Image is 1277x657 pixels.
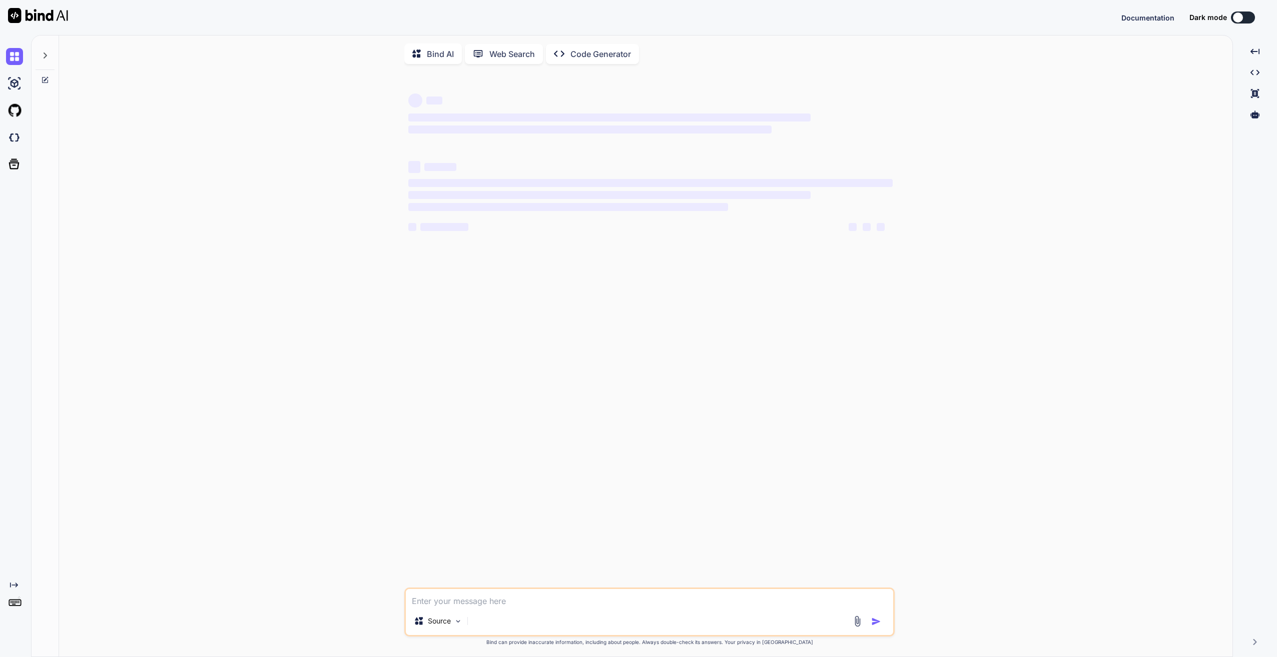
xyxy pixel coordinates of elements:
button: Documentation [1121,12,1174,23]
span: ‌ [408,203,728,211]
img: githubLight [6,102,23,119]
p: Web Search [489,48,535,60]
img: chat [6,48,23,65]
span: ‌ [408,179,893,187]
span: ‌ [408,93,422,107]
span: ‌ [408,191,810,199]
span: ‌ [863,223,871,231]
span: Documentation [1121,13,1174,22]
img: icon [871,616,881,626]
p: Bind AI [427,48,454,60]
img: Bind AI [8,8,68,23]
span: ‌ [408,223,416,231]
span: ‌ [408,161,420,173]
span: ‌ [849,223,857,231]
p: Source [428,616,451,626]
span: ‌ [424,163,456,171]
span: ‌ [426,96,442,104]
span: ‌ [877,223,885,231]
span: Dark mode [1189,12,1227,22]
p: Code Generator [570,48,631,60]
img: Pick Models [454,617,462,625]
span: ‌ [408,113,810,121]
img: darkCloudIdeIcon [6,129,23,146]
span: ‌ [408,125,772,133]
img: ai-studio [6,75,23,92]
p: Bind can provide inaccurate information, including about people. Always double-check its answers.... [404,638,895,646]
img: attachment [852,615,863,627]
span: ‌ [420,223,468,231]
